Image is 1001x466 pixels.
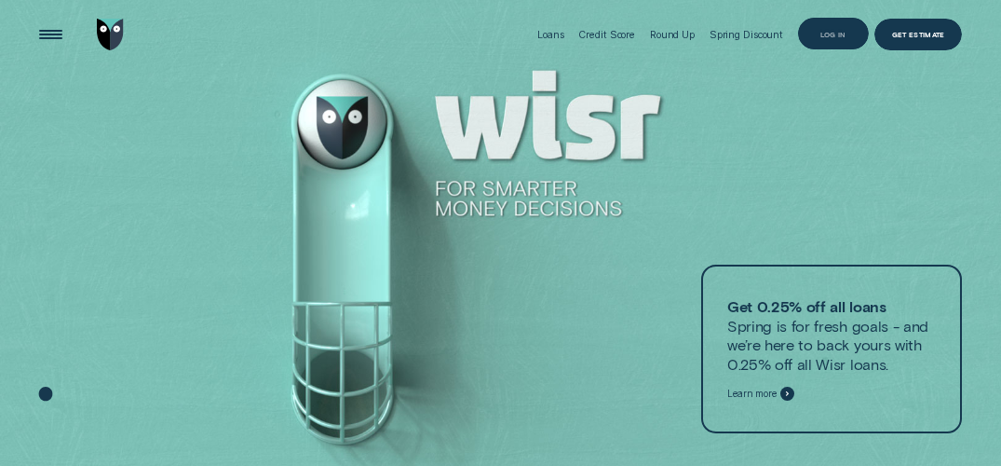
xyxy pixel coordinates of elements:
div: Spring Discount [710,29,783,41]
a: Get Estimate [874,19,962,50]
span: Learn more [727,388,777,400]
div: Round Up [650,29,695,41]
button: Open Menu [34,19,66,50]
button: Log in [798,18,869,49]
p: Spring is for fresh goals - and we’re here to back yours with 0.25% off all Wisr loans. [727,297,936,374]
div: Credit Score [578,29,635,41]
div: Loans [537,29,563,41]
div: Log in [820,32,846,38]
img: Wisr [97,19,123,50]
strong: Get 0.25% off all loans [727,297,886,315]
a: Get 0.25% off all loansSpring is for fresh goals - and we’re here to back yours with 0.25% off al... [701,265,963,432]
